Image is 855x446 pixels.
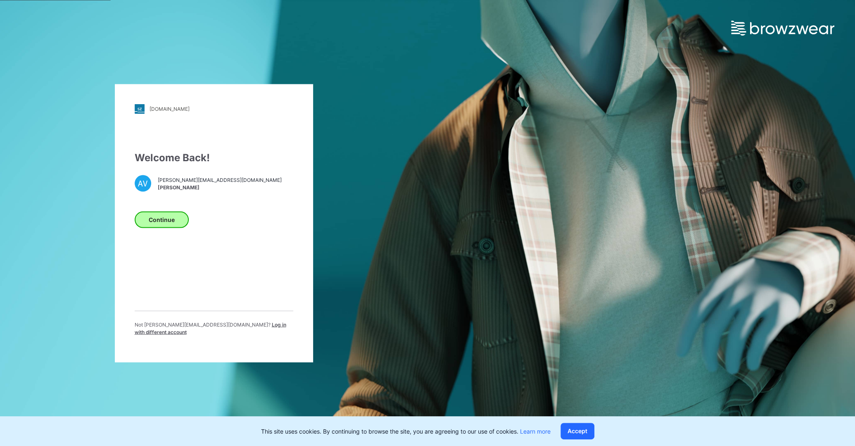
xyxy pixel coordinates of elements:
[135,321,293,336] p: Not [PERSON_NAME][EMAIL_ADDRESS][DOMAIN_NAME] ?
[158,184,282,191] span: [PERSON_NAME]
[135,175,151,191] div: AV
[261,427,551,436] p: This site uses cookies. By continuing to browse the site, you are agreeing to our use of cookies.
[560,423,594,439] button: Accept
[158,176,282,184] span: [PERSON_NAME][EMAIL_ADDRESS][DOMAIN_NAME]
[731,21,834,36] img: browzwear-logo.e42bd6dac1945053ebaf764b6aa21510.svg
[135,104,293,114] a: [DOMAIN_NAME]
[135,104,145,114] img: stylezone-logo.562084cfcfab977791bfbf7441f1a819.svg
[135,150,293,165] div: Welcome Back!
[135,211,189,228] button: Continue
[520,428,551,435] a: Learn more
[150,106,190,112] div: [DOMAIN_NAME]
